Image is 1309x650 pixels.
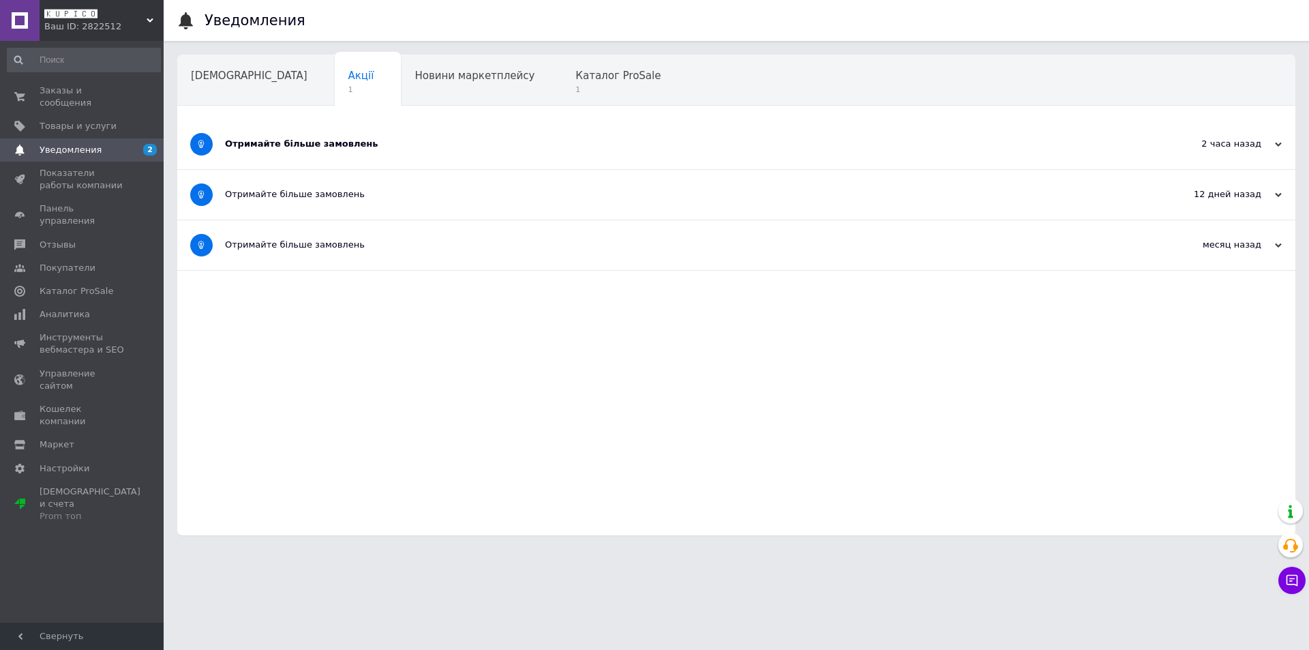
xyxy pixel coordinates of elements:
[1145,239,1282,251] div: месяц назад
[225,188,1145,201] div: Отримайте більше замовлень
[40,262,95,274] span: Покупатели
[1278,567,1306,594] button: Чат с покупателем
[40,368,126,392] span: Управление сайтом
[40,120,117,132] span: Товары и услуги
[191,70,307,82] span: [DEMOGRAPHIC_DATA]
[40,403,126,428] span: Кошелек компании
[348,85,374,95] span: 1
[7,48,161,72] input: Поиск
[225,239,1145,251] div: Отримайте більше замовлень
[1145,138,1282,150] div: 2 часа назад
[575,85,661,95] span: 1
[40,285,113,297] span: Каталог ProSale
[40,510,140,522] div: Prom топ
[40,203,126,227] span: Панель управления
[1145,188,1282,201] div: 12 дней назад
[40,486,140,523] span: [DEMOGRAPHIC_DATA] и счета
[40,462,89,475] span: Настройки
[225,138,1145,150] div: Отримайте більше замовлень
[205,12,305,29] h1: Уведомления
[44,8,147,20] span: 🅺🆄🅿🅸🅲🅾
[40,144,102,156] span: Уведомления
[415,70,535,82] span: Новини маркетплейсу
[40,167,126,192] span: Показатели работы компании
[40,308,90,321] span: Аналитика
[40,239,76,251] span: Отзывы
[143,144,157,156] span: 2
[575,70,661,82] span: Каталог ProSale
[40,331,126,356] span: Инструменты вебмастера и SEO
[348,70,374,82] span: Акції
[40,439,74,451] span: Маркет
[44,20,164,33] div: Ваш ID: 2822512
[40,85,126,109] span: Заказы и сообщения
